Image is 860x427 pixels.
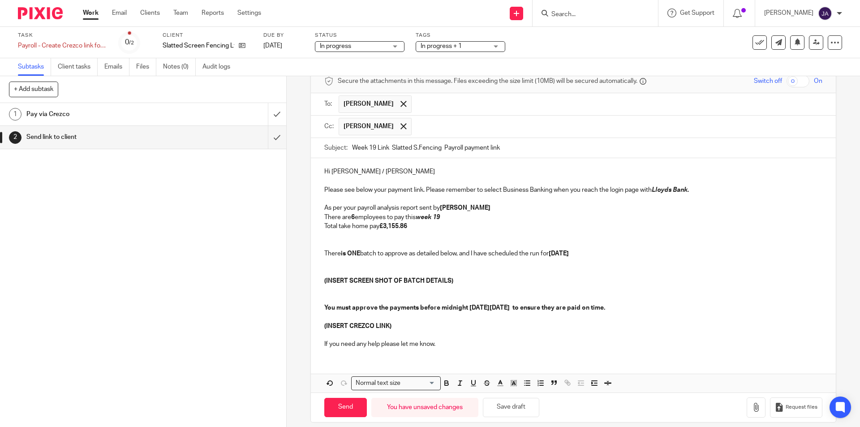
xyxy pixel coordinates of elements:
p: Slatted Screen Fencing Ltd [163,41,234,50]
h1: Send link to client [26,130,181,144]
strong: £3,155.86 [379,223,407,229]
img: Pixie [18,7,63,19]
button: Save draft [483,398,539,417]
p: If you need any help please let me know. [324,340,822,349]
span: Secure the attachments in this message. Files exceeding the size limit (10MB) will be secured aut... [338,77,637,86]
label: To: [324,99,334,108]
small: /2 [129,40,134,45]
label: Tags [416,32,505,39]
strong: [DATE] [549,250,569,257]
a: Files [136,58,156,76]
p: Hi [PERSON_NAME] / [PERSON_NAME] [324,167,822,176]
button: Request files [770,397,822,418]
strong: You must approve the payments before midnight [DATE][DATE] to ensure they are paid on time. [324,305,605,311]
a: Clients [140,9,160,17]
div: Payroll - Create Crezco link for payment [18,41,107,50]
a: Team [173,9,188,17]
span: [PERSON_NAME] [344,99,394,108]
span: In progress + 1 [421,43,462,49]
div: Search for option [351,376,441,390]
em: Lloyds Bank. [652,187,689,193]
a: Client tasks [58,58,98,76]
em: week 19 [416,214,440,220]
strong: 6 [351,214,355,220]
p: There are employees to pay this [324,213,822,222]
strong: (INSERT CREZCO LINK) [324,323,391,329]
p: Please see below your payment link. Please remember to select Business Banking when you reach the... [324,185,822,194]
span: Normal text size [353,379,402,388]
img: svg%3E [818,6,832,21]
input: Search for option [403,379,435,388]
div: You have unsaved changes [371,398,478,417]
a: Notes (0) [163,58,196,76]
label: Status [315,32,404,39]
a: Email [112,9,127,17]
span: On [814,77,822,86]
a: Audit logs [202,58,237,76]
input: Send [324,398,367,417]
span: Switch off [754,77,782,86]
label: Subject: [324,143,348,152]
label: Cc: [324,122,334,131]
p: There batch to approve as detailed below, and I have scheduled the run for [324,249,822,258]
div: 1 [9,108,21,121]
label: Due by [263,32,304,39]
a: Emails [104,58,129,76]
span: [DATE] [263,43,282,49]
div: 0 [125,37,134,47]
strong: (INSERT SCREEN SHOT OF BATCH DETAILS) [324,278,453,284]
div: 2 [9,131,21,144]
strong: is [341,250,346,257]
label: Task [18,32,107,39]
a: Work [83,9,99,17]
button: + Add subtask [9,82,58,97]
input: Search [550,11,631,19]
span: Get Support [680,10,714,16]
a: Settings [237,9,261,17]
h1: Pay via Crezco [26,108,181,121]
span: Request files [786,404,817,411]
p: As per your payroll analysis report sent by [324,203,822,212]
a: Reports [202,9,224,17]
p: [PERSON_NAME] [764,9,813,17]
strong: ONE [347,250,360,257]
span: [PERSON_NAME] [344,122,394,131]
span: In progress [320,43,351,49]
label: Client [163,32,252,39]
strong: [PERSON_NAME] [440,205,490,211]
a: Subtasks [18,58,51,76]
p: Total take home pay [324,222,822,231]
